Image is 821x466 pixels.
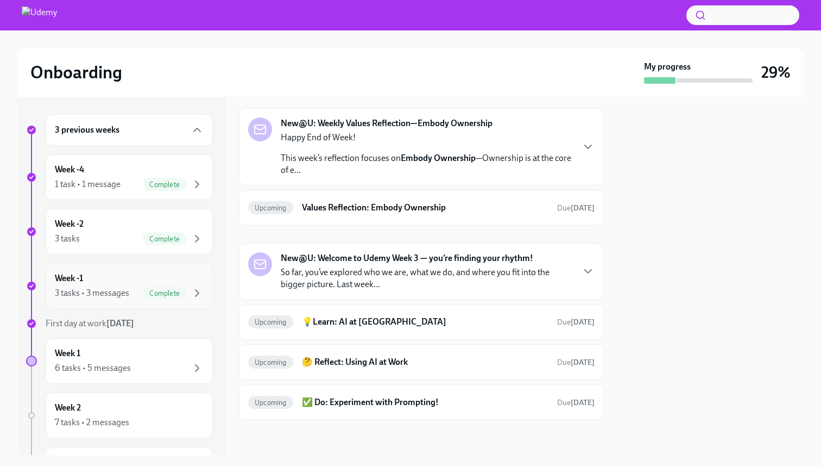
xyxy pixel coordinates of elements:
p: Happy End of Week! [281,132,573,144]
a: Upcoming💡Learn: AI at [GEOGRAPHIC_DATA]Due[DATE] [248,313,595,331]
span: First day at work [46,318,134,328]
p: This week’s reflection focuses on —Ownership is at the core of e... [281,152,573,176]
strong: [DATE] [571,398,595,407]
h6: 💡Learn: AI at [GEOGRAPHIC_DATA] [302,316,548,328]
a: Week 27 tasks • 2 messages [26,393,213,438]
strong: My progress [644,61,691,73]
div: 1 task • 1 message [55,178,121,190]
span: Due [557,358,595,367]
span: Due [557,203,595,213]
span: Upcoming [248,358,293,366]
strong: New@U: Welcome to Udemy Week 3 — you’re finding your rhythm! [281,252,533,264]
h6: Week 2 [55,402,81,414]
span: October 25th, 2025 11:00 [557,357,595,368]
a: First day at work[DATE] [26,318,213,330]
div: 7 tasks • 2 messages [55,417,129,428]
a: Week -41 task • 1 messageComplete [26,154,213,200]
div: 3 tasks [55,233,80,245]
span: Complete [143,181,186,189]
strong: [DATE] [571,203,595,213]
h6: Week -1 [55,272,83,284]
a: Upcoming🤔 Reflect: Using AI at WorkDue[DATE] [248,353,595,371]
h2: Onboarding [30,61,122,83]
h6: Values Reflection: Embody Ownership [302,202,548,214]
span: Complete [143,289,186,297]
span: Upcoming [248,204,293,212]
strong: Embody Ownership [401,153,476,163]
a: Upcoming✅ Do: Experiment with Prompting!Due[DATE] [248,394,595,411]
span: Upcoming [248,318,293,326]
h6: Week -2 [55,218,84,230]
strong: [DATE] [571,318,595,327]
span: Due [557,398,595,407]
img: Udemy [22,7,57,24]
span: Upcoming [248,399,293,407]
strong: [DATE] [106,318,134,328]
a: Week -23 tasksComplete [26,209,213,254]
h6: Week -4 [55,164,84,176]
h6: Week 1 [55,347,80,359]
h6: ✅ Do: Experiment with Prompting! [302,396,548,408]
div: 3 previous weeks [46,114,213,146]
strong: [DATE] [571,358,595,367]
span: October 25th, 2025 11:00 [557,317,595,327]
a: UpcomingValues Reflection: Embody OwnershipDue[DATE] [248,199,595,216]
a: Week 16 tasks • 5 messages [26,338,213,384]
strong: New@U: Weekly Values Reflection—Embody Ownership [281,117,492,129]
div: 3 tasks • 3 messages [55,287,129,299]
span: October 20th, 2025 11:00 [557,203,595,213]
h6: 3 previous weeks [55,124,119,136]
span: Due [557,318,595,327]
h6: 🤔 Reflect: Using AI at Work [302,356,548,368]
span: Complete [143,235,186,243]
a: Week -13 tasks • 3 messagesComplete [26,263,213,309]
p: So far, you’ve explored who we are, what we do, and where you fit into the bigger picture. Last w... [281,266,573,290]
div: 6 tasks • 5 messages [55,362,131,374]
h3: 29% [761,63,791,82]
span: October 25th, 2025 11:00 [557,397,595,408]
